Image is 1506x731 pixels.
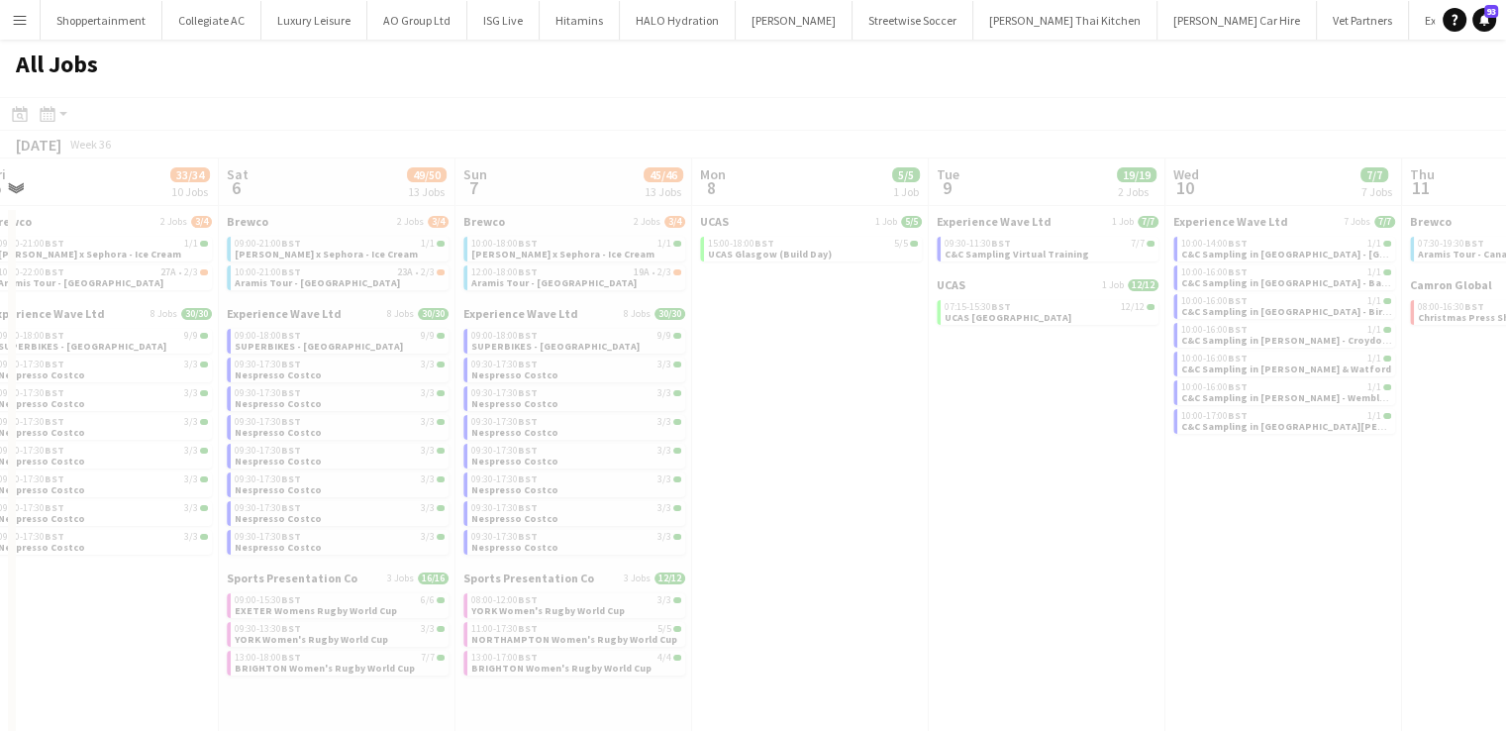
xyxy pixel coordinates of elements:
a: 93 [1472,8,1496,32]
button: Streetwise Soccer [853,1,973,40]
button: AO Group Ltd [367,1,467,40]
button: Hitamins [540,1,620,40]
button: [PERSON_NAME] Car Hire [1157,1,1317,40]
button: HALO Hydration [620,1,736,40]
button: Shoppertainment [41,1,162,40]
button: Vet Partners [1317,1,1409,40]
button: Collegiate AC [162,1,261,40]
button: Luxury Leisure [261,1,367,40]
button: [PERSON_NAME] [736,1,853,40]
button: [PERSON_NAME] Thai Kitchen [973,1,1157,40]
button: ISG Live [467,1,540,40]
span: 93 [1484,5,1498,18]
